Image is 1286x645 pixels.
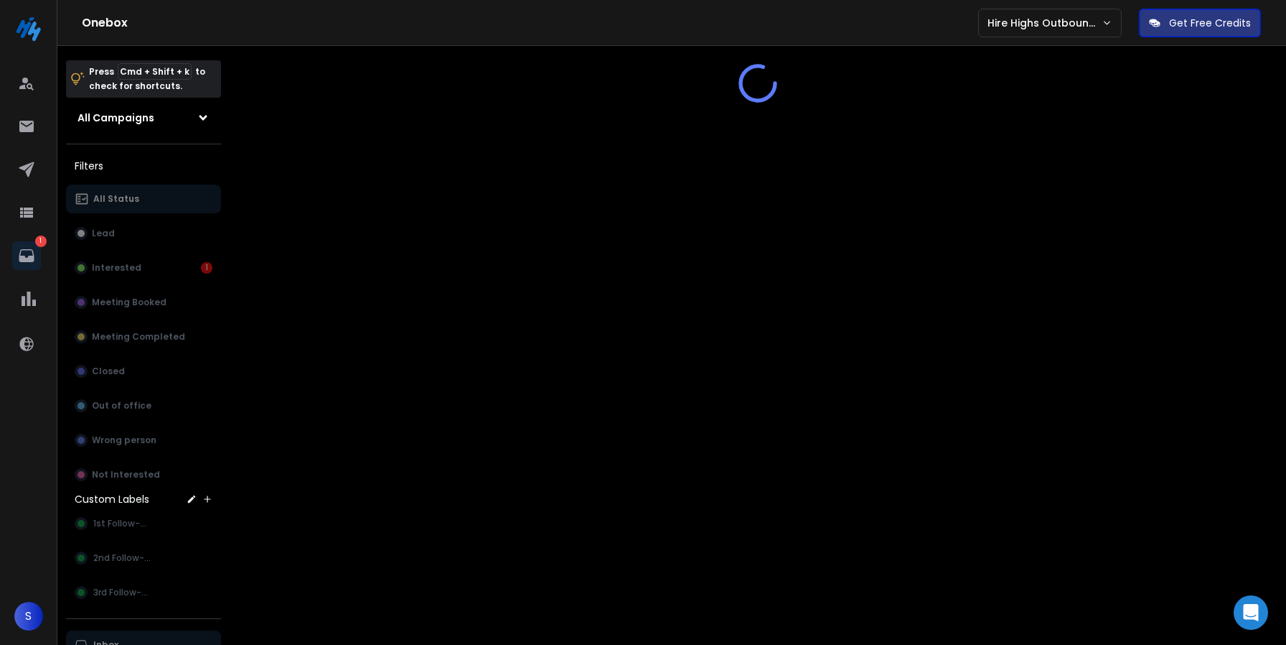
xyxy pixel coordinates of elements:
[987,16,1102,30] p: Hire Highs Outbound Engine
[14,602,43,631] button: S
[1169,16,1251,30] p: Get Free Credits
[66,103,221,132] button: All Campaigns
[14,14,43,43] img: logo
[75,492,149,506] h3: Custom Labels
[118,63,192,80] span: Cmd + Shift + k
[78,111,154,125] h1: All Campaigns
[35,236,47,247] p: 1
[1139,9,1261,37] button: Get Free Credits
[12,241,41,270] a: 1
[89,65,205,93] p: Press to check for shortcuts.
[82,14,978,32] h1: Onebox
[66,156,221,176] h3: Filters
[1234,595,1268,630] div: Open Intercom Messenger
